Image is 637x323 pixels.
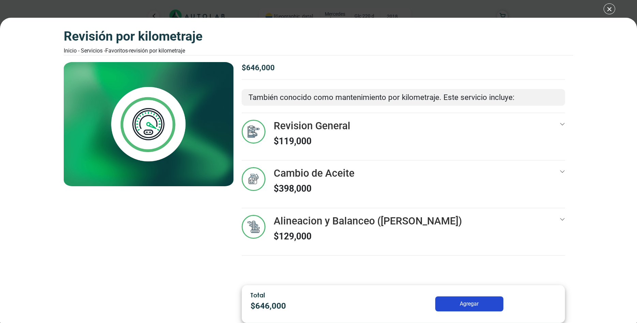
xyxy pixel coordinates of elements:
[242,215,266,239] img: alineacion_y_balanceo-v3.svg
[274,167,354,179] h3: Cambio de Aceite
[242,62,565,74] p: $ 646,000
[242,120,266,144] img: revision_general-v3.svg
[129,47,185,54] font: Revisión por Kilometraje
[251,300,372,312] p: $ 646,000
[274,182,354,195] p: $ 398,000
[274,215,462,227] h3: Alineacion y Balanceo ([PERSON_NAME])
[64,29,202,44] h3: Revisión por Kilometraje
[242,167,266,191] img: cambio_de_aceite-v3.svg
[248,92,558,103] p: También conocido como mantenimiento por kilometraje. Este servicio incluye:
[274,120,350,132] h3: Revision General
[64,47,202,55] div: Inicio - Servicios - Favoritos -
[274,135,350,148] p: $ 119,000
[251,291,265,299] span: Total
[274,230,462,243] p: $ 129,000
[435,296,503,311] button: Agregar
